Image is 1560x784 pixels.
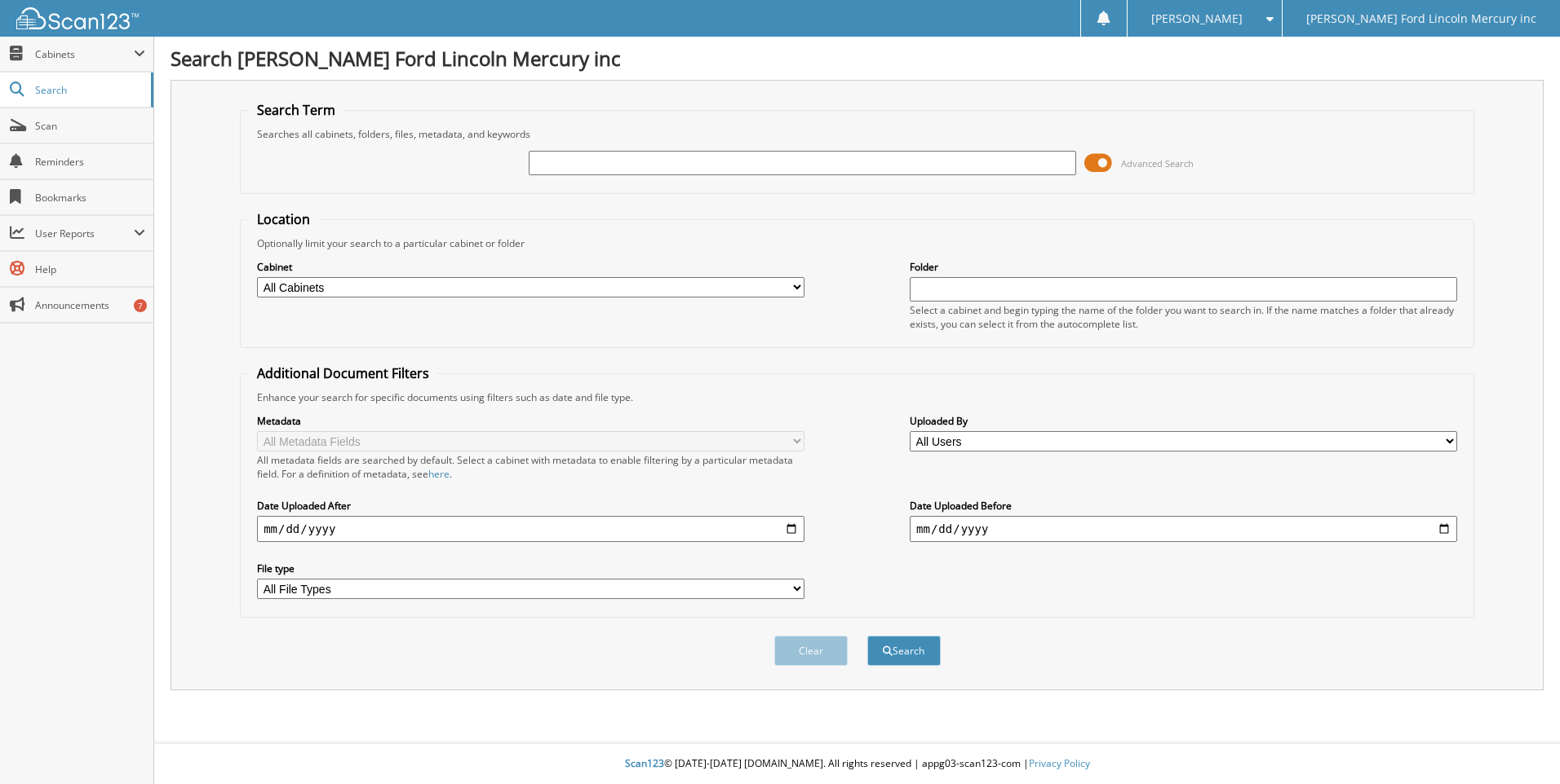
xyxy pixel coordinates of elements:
[249,236,1465,250] div: Optionally limit your search to a particular cabinet or folder
[249,101,343,119] legend: Search Term
[154,744,1560,784] div: © [DATE]-[DATE] [DOMAIN_NAME]. All rights reserved | appg03-scan123-com |
[1306,14,1536,24] span: [PERSON_NAME] Ford Lincoln Mercury inc
[1151,14,1243,24] span: [PERSON_NAME]
[257,453,804,481] div: All metadata fields are searched by default. Select a cabinet with metadata to enable filtering b...
[35,83,143,97] span: Search
[249,390,1465,404] div: Enhance your search for specific documents using filters such as date and file type.
[171,45,1544,72] h1: Search [PERSON_NAME] Ford Lincoln Mercury inc
[35,191,145,205] span: Bookmarks
[35,155,145,169] span: Reminders
[35,119,145,133] span: Scan
[257,516,804,542] input: start
[428,467,450,481] a: here
[774,636,848,666] button: Clear
[257,562,804,575] label: File type
[134,299,147,312] div: 7
[257,414,804,428] label: Metadata
[910,260,1457,274] label: Folder
[910,414,1457,428] label: Uploaded By
[16,7,139,29] img: scan123-logo-white.svg
[625,756,664,770] span: Scan123
[249,127,1465,141] div: Searches all cabinets, folders, files, metadata, and keywords
[910,499,1457,513] label: Date Uploaded Before
[1029,756,1090,770] a: Privacy Policy
[35,227,134,240] span: User Reports
[910,516,1457,542] input: end
[35,298,145,312] span: Announcements
[1121,157,1194,170] span: Advanced Search
[35,47,134,61] span: Cabinets
[249,364,437,382] legend: Additional Document Filters
[257,260,804,274] label: Cabinet
[35,262,145,276] span: Help
[910,303,1457,331] div: Select a cabinet and begin typing the name of the folder you want to search in. If the name match...
[257,499,804,513] label: Date Uploaded After
[249,210,318,228] legend: Location
[867,636,941,666] button: Search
